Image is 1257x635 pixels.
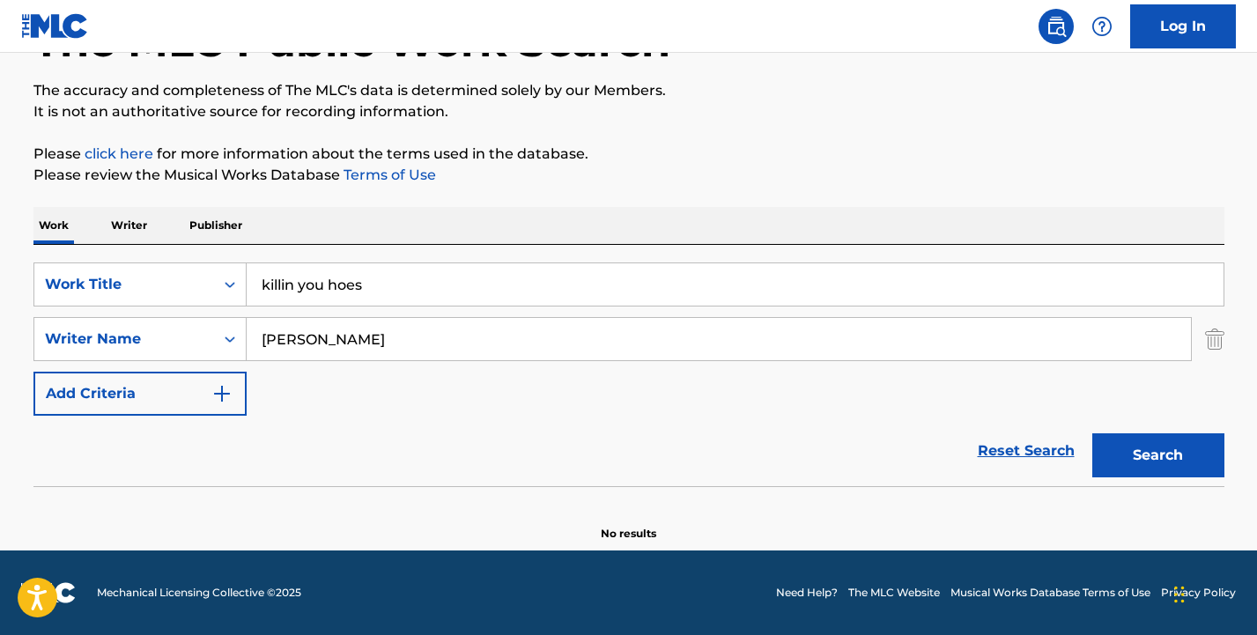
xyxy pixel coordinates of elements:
a: Musical Works Database Terms of Use [950,585,1150,601]
button: Search [1092,433,1224,477]
p: No results [601,505,656,542]
p: The accuracy and completeness of The MLC's data is determined solely by our Members. [33,80,1224,101]
img: 9d2ae6d4665cec9f34b9.svg [211,383,233,404]
p: Please for more information about the terms used in the database. [33,144,1224,165]
a: Reset Search [969,432,1083,470]
iframe: Chat Widget [1169,550,1257,635]
img: Delete Criterion [1205,317,1224,361]
a: Need Help? [776,585,838,601]
a: Terms of Use [340,166,436,183]
a: Public Search [1039,9,1074,44]
p: It is not an authoritative source for recording information. [33,101,1224,122]
div: Help [1084,9,1120,44]
p: Please review the Musical Works Database [33,165,1224,186]
p: Work [33,207,74,244]
img: logo [21,582,76,603]
a: The MLC Website [848,585,940,601]
form: Search Form [33,262,1224,486]
div: Work Title [45,274,203,295]
img: help [1091,16,1113,37]
p: Publisher [184,207,248,244]
a: click here [85,145,153,162]
img: MLC Logo [21,13,89,39]
a: Log In [1130,4,1236,48]
div: Writer Name [45,329,203,350]
p: Writer [106,207,152,244]
img: search [1046,16,1067,37]
span: Mechanical Licensing Collective © 2025 [97,585,301,601]
button: Add Criteria [33,372,247,416]
div: Drag [1174,568,1185,621]
a: Privacy Policy [1161,585,1236,601]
